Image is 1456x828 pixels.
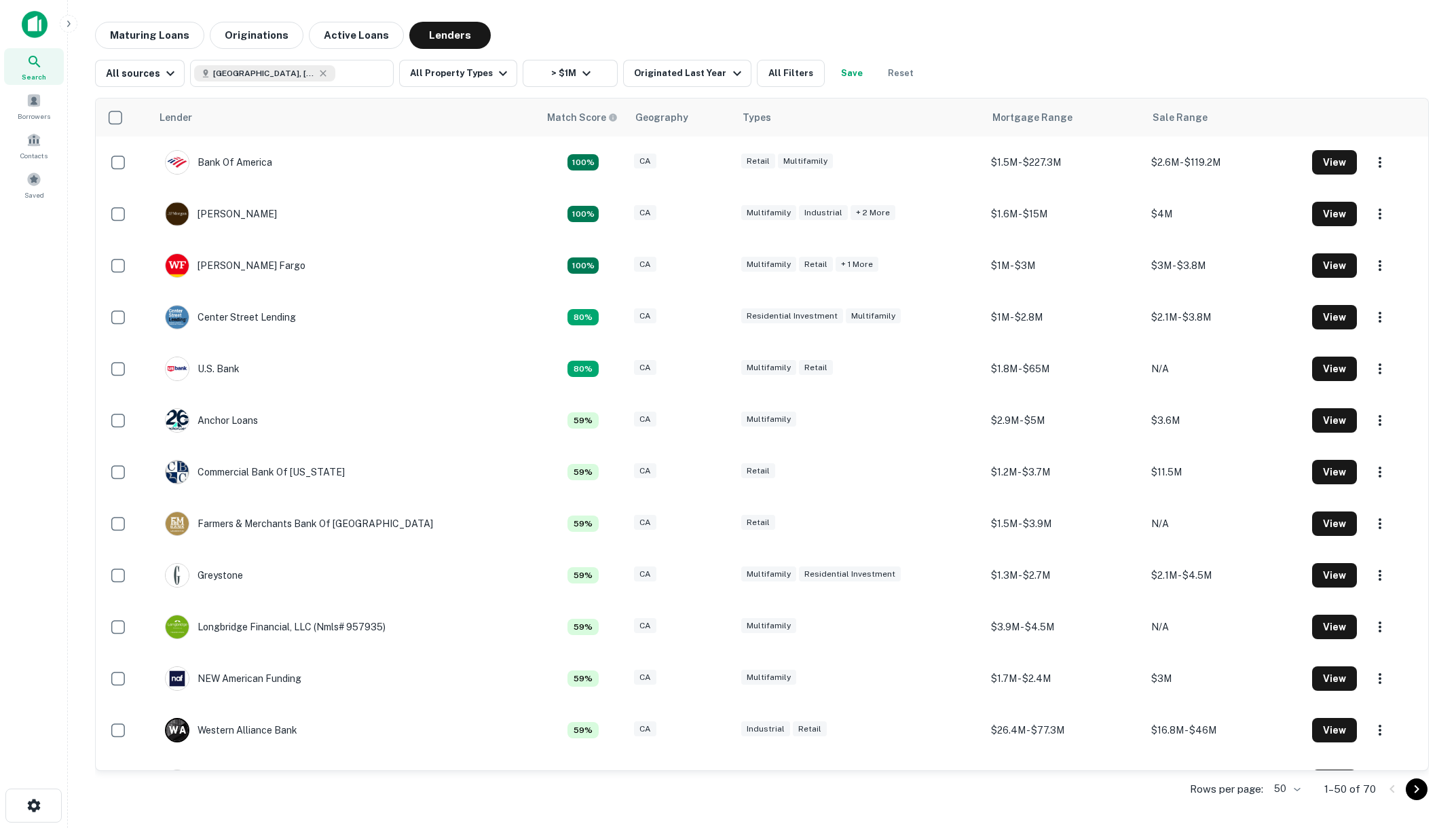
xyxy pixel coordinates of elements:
[757,60,825,87] button: All Filters
[634,412,656,427] div: CA
[984,550,1144,601] td: $1.3M - $2.7M
[879,60,922,87] button: Reset
[741,566,796,582] div: Multifamily
[567,464,599,480] div: Matching Properties: 3, hasApolloMatch: undefined
[799,566,901,582] div: Residential Investment
[1144,343,1305,395] td: N/A
[165,666,301,691] div: NEW American Funding
[166,254,189,277] img: picture
[166,409,189,432] img: picture
[984,137,1144,188] td: $1.5M - $227.3M
[1144,137,1305,188] td: $2.6M - $119.2M
[634,65,745,82] div: Originated Last Year
[165,357,240,381] div: U.s. Bank
[830,60,874,87] button: Save your search to get updates of matches that match your search criteria.
[984,446,1144,498] td: $1.2M - $3.7M
[1190,781,1263,797] p: Rows per page:
[1312,511,1357,536] button: View
[166,306,189,329] img: picture
[1144,601,1305,653] td: N/A
[634,670,656,685] div: CA
[984,291,1144,343] td: $1M - $2.8M
[1312,718,1357,742] button: View
[1144,498,1305,550] td: N/A
[634,721,656,737] div: CA
[4,48,64,85] a: Search
[1312,357,1357,381] button: View
[24,190,44,200] span: Saved
[741,257,796,272] div: Multifamily
[984,704,1144,756] td: $26.4M - $77.3M
[984,98,1144,137] th: Mortgage Range
[634,257,656,272] div: CA
[992,109,1072,126] div: Mortgage Range
[1312,408,1357,433] button: View
[166,667,189,690] img: picture
[4,88,64,124] a: Borrowers
[165,718,297,742] div: Western Alliance Bank
[567,257,599,274] div: Matching Properties: 5, hasApolloMatch: undefined
[1144,395,1305,446] td: $3.6M
[1144,188,1305,240] td: $4M
[160,109,192,126] div: Lender
[567,619,599,635] div: Matching Properties: 3, hasApolloMatch: undefined
[741,618,796,634] div: Multifamily
[165,770,268,794] div: Calprivate Bank
[1312,666,1357,691] button: View
[567,516,599,532] div: Matching Properties: 3, hasApolloMatch: undefined
[1324,781,1376,797] p: 1–50 of 70
[984,498,1144,550] td: $1.5M - $3.9M
[1144,240,1305,291] td: $3M - $3.8M
[1388,719,1456,785] iframe: Chat Widget
[567,309,599,325] div: Matching Properties: 4, hasApolloMatch: undefined
[567,412,599,429] div: Matching Properties: 3, hasApolloMatch: undefined
[166,512,189,535] img: picture
[627,98,734,137] th: Geography
[623,60,751,87] button: Originated Last Year
[734,98,984,137] th: Types
[799,205,848,221] div: Industrial
[165,253,305,278] div: [PERSON_NAME] Fargo
[984,756,1144,808] td: $1.7M - $1.9M
[1312,460,1357,484] button: View
[634,154,656,169] div: CA
[409,22,491,49] button: Lenders
[836,257,878,272] div: + 1 more
[213,67,315,79] span: [GEOGRAPHIC_DATA], [GEOGRAPHIC_DATA], [GEOGRAPHIC_DATA]
[4,166,64,203] a: Saved
[634,618,656,634] div: CA
[741,412,796,427] div: Multifamily
[567,722,599,738] div: Matching Properties: 3, hasApolloMatch: undefined
[567,154,599,170] div: Matching Properties: 7, hasApolloMatch: undefined
[1312,305,1357,329] button: View
[4,127,64,164] a: Contacts
[166,202,189,226] img: picture
[984,395,1144,446] td: $2.9M - $5M
[634,308,656,324] div: CA
[1312,150,1357,175] button: View
[166,461,189,484] img: picture
[166,615,189,638] img: picture
[1144,98,1305,137] th: Sale Range
[165,615,386,639] div: Longbridge Financial, LLC (nmls# 957935)
[1144,704,1305,756] td: $16.8M - $46M
[846,308,901,324] div: Multifamily
[799,360,833,376] div: Retail
[1144,653,1305,704] td: $3M
[1312,563,1357,588] button: View
[165,150,272,175] div: Bank Of America
[399,60,517,87] button: All Property Types
[741,515,775,530] div: Retail
[634,205,656,221] div: CA
[547,110,615,125] h6: Match Score
[984,343,1144,395] td: $1.8M - $65M
[22,71,46,82] span: Search
[18,111,50,122] span: Borrowers
[1144,291,1305,343] td: $2.1M - $3.8M
[741,154,775,169] div: Retail
[1144,446,1305,498] td: $11.5M
[166,357,189,380] img: picture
